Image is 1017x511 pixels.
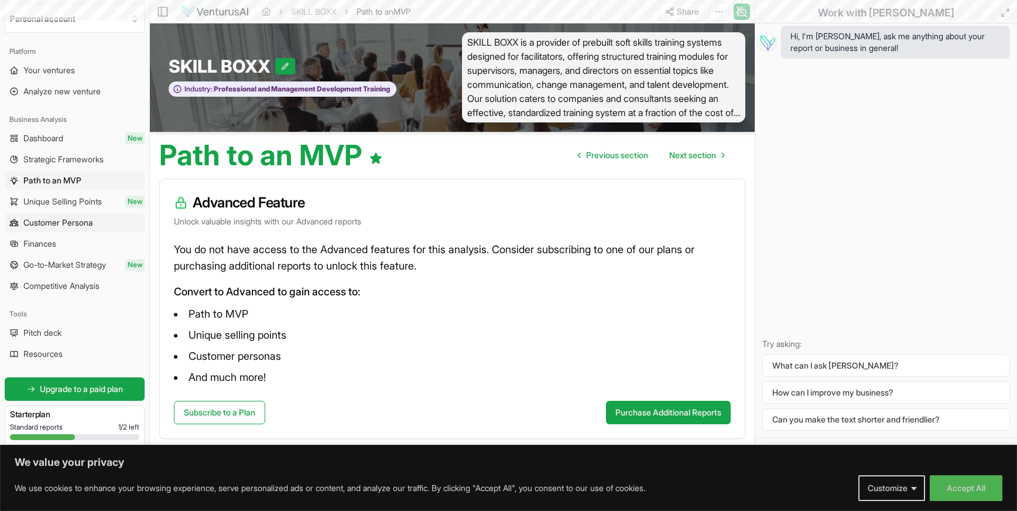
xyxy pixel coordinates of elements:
button: Customize [858,475,925,501]
li: Unique selling points [174,326,731,345]
a: Go-to-Market StrategyNew [5,255,145,274]
p: Try asking: [762,338,1010,350]
div: Business Analysis [5,110,145,129]
p: We use cookies to enhance your browsing experience, serve personalized ads or content, and analyz... [15,481,645,495]
span: Resources [23,348,63,360]
a: Path to an MVP [5,171,145,190]
button: Accept All [930,475,1002,501]
a: Go to next page [660,144,734,167]
a: Go to previous page [569,144,658,167]
a: Strategic Frameworks [5,150,145,169]
span: 1 / 2 left [118,423,139,432]
a: DashboardNew [5,129,145,148]
span: Previous section [586,149,648,161]
span: Pitch deck [23,327,61,339]
a: Unique Selling PointsNew [5,192,145,211]
button: Industry:Professional and Management Development Training [169,81,396,97]
div: Tools [5,305,145,323]
span: Analyze new venture [23,86,101,97]
img: Vera [758,33,776,52]
h3: Starter plan [10,408,139,420]
li: Customer personas [174,347,731,366]
button: Can you make the text shorter and friendlier? [762,408,1010,431]
a: Resources [5,345,145,363]
button: What can I ask [PERSON_NAME]? [762,355,1010,377]
span: Industry: [184,84,213,94]
span: SKILL BOXX is a provider of prebuilt soft skills training systems designed for facilitators, offe... [462,32,746,122]
span: Your ventures [23,64,75,76]
span: Standard reports [10,423,63,432]
a: Subscribe to a Plan [174,401,265,424]
p: We value your privacy [15,455,1002,469]
span: Competitive Analysis [23,280,100,292]
span: New [125,259,145,271]
span: Customer Persona [23,217,93,229]
h3: Advanced Feature [174,193,731,212]
span: Go-to-Market Strategy [23,259,106,271]
button: Purchase Additional Reports [606,401,731,424]
p: Convert to Advanced to gain access to: [174,284,731,300]
span: Professional and Management Development Training [213,84,390,94]
span: Unique Selling Points [23,196,102,207]
nav: pagination [569,144,734,167]
span: Dashboard [23,132,63,144]
span: Strategic Frameworks [23,154,104,165]
span: Hi, I'm [PERSON_NAME], ask me anything about your report or business in general! [790,30,1001,54]
a: Customer Persona [5,213,145,232]
span: Upgrade to a paid plan [40,383,123,395]
h1: Path to an MVP [159,141,383,169]
span: SKILL BOXX [169,56,275,77]
p: Unlock valuable insights with our Advanced reports [174,216,731,227]
span: Finances [23,238,56,250]
li: Path to MVP [174,305,731,323]
span: New [125,132,145,144]
a: Analyze new venture [5,82,145,101]
span: Path to an MVP [23,175,81,186]
div: Platform [5,42,145,61]
a: Finances [5,234,145,253]
p: You do not have access to the Advanced features for this analysis. Consider subscribing to one of... [174,241,731,274]
button: How can I improve my business? [762,381,1010,404]
a: Pitch deck [5,323,145,342]
li: And much more! [174,368,731,387]
a: Upgrade to a paid plan [5,377,145,401]
span: New [125,196,145,207]
span: Next section [669,149,716,161]
a: Your ventures [5,61,145,80]
a: Competitive Analysis [5,277,145,295]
